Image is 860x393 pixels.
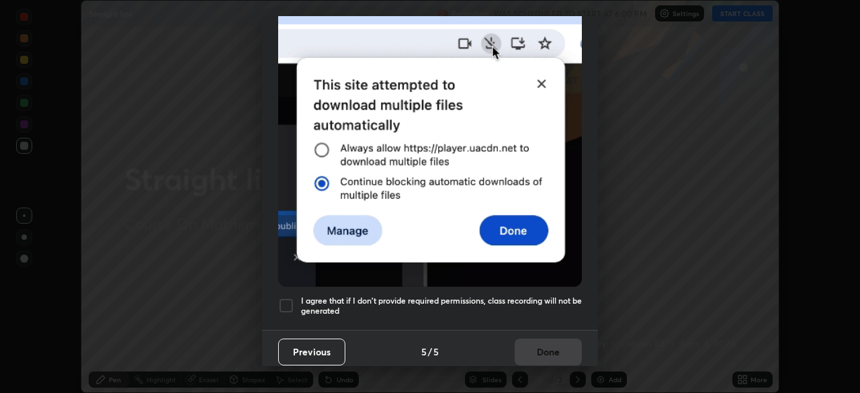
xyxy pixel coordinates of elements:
h5: I agree that if I don't provide required permissions, class recording will not be generated [301,296,582,316]
h4: 5 [433,345,439,359]
button: Previous [278,339,345,365]
h4: 5 [421,345,427,359]
h4: / [428,345,432,359]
